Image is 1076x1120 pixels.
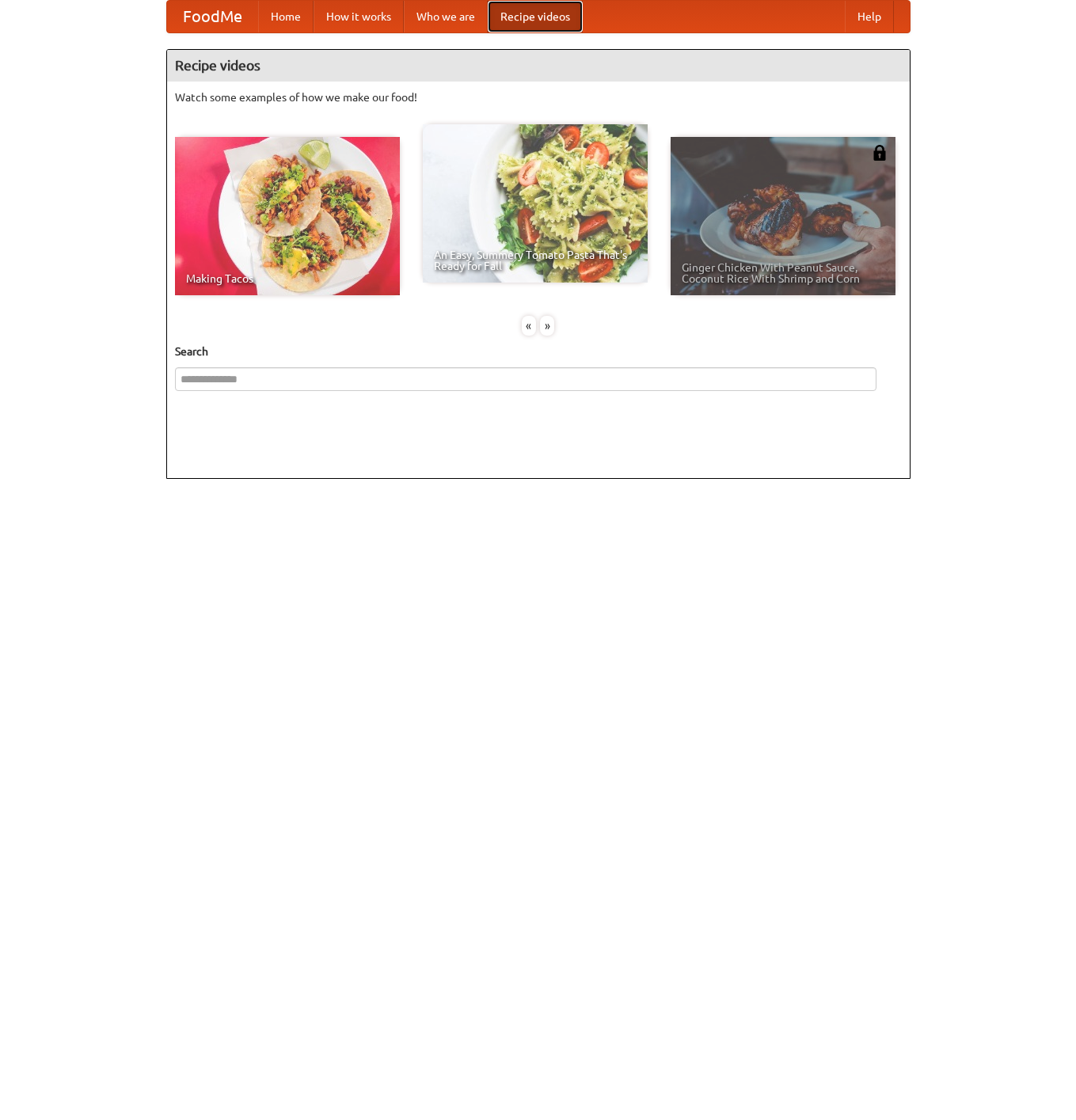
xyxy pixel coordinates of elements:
a: Who we are [404,1,488,32]
a: Making Tacos [175,137,400,295]
h4: Recipe videos [167,50,910,82]
div: » [540,316,554,336]
a: An Easy, Summery Tomato Pasta That's Ready for Fall [423,124,648,283]
a: FoodMe [167,1,258,32]
span: Making Tacos [186,273,389,284]
h5: Search [175,344,902,359]
p: Watch some examples of how we make our food! [175,89,902,105]
div: « [522,316,536,336]
a: Home [258,1,314,32]
span: An Easy, Summery Tomato Pasta That's Ready for Fall [434,249,637,271]
img: 483408.png [872,145,888,161]
a: Help [845,1,894,32]
a: How it works [314,1,404,32]
a: Recipe videos [488,1,583,32]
